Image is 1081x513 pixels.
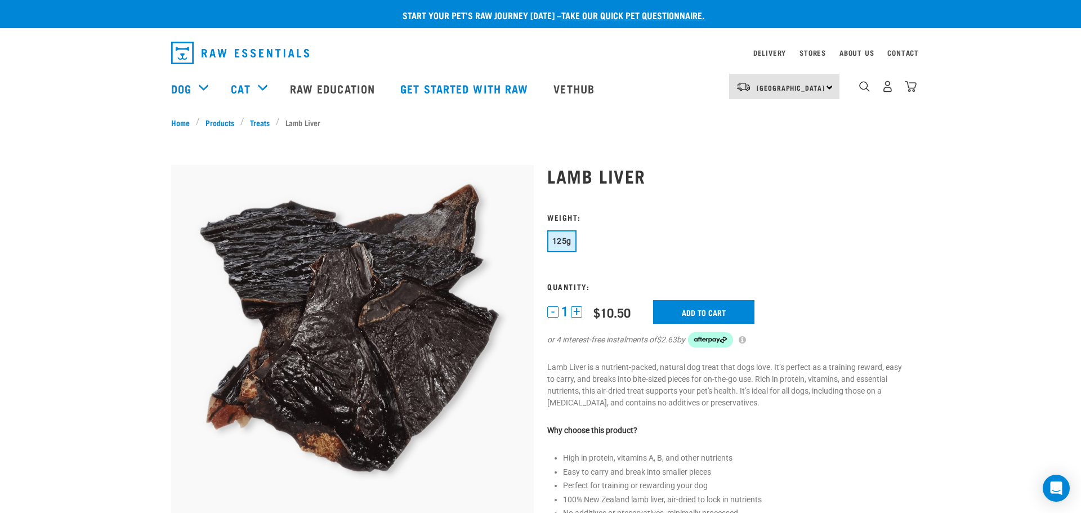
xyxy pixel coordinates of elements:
a: take our quick pet questionnaire. [561,12,704,17]
span: 1 [561,306,568,318]
nav: dropdown navigation [162,37,919,69]
img: Raw Essentials Logo [171,42,309,64]
img: home-icon-1@2x.png [859,81,870,92]
a: Cat [231,80,250,97]
div: or 4 interest-free instalments of by [547,332,910,348]
div: $10.50 [593,305,631,319]
li: Perfect for training or rewarding your dog [563,480,910,492]
button: + [571,306,582,318]
a: Delivery [753,51,786,55]
input: Add to cart [653,300,754,324]
img: van-moving.png [736,82,751,92]
img: Afterpay [688,332,733,348]
a: Vethub [542,66,609,111]
a: Home [171,117,196,128]
a: Stores [799,51,826,55]
a: Dog [171,80,191,97]
h1: Lamb Liver [547,166,910,186]
p: Lamb Liver is a nutrient-packed, natural dog treat that dogs love. It’s perfect as a training rew... [547,362,910,409]
h3: Quantity: [547,282,910,291]
span: 125g [552,237,571,246]
li: 100% New Zealand lamb liver, air-dried to lock in nutrients [563,494,910,506]
span: [GEOGRAPHIC_DATA] [757,86,825,90]
a: Contact [887,51,919,55]
h3: Weight: [547,213,910,221]
a: Raw Education [279,66,389,111]
button: 125g [547,230,577,252]
img: home-icon@2x.png [905,81,917,92]
button: - [547,306,559,318]
strong: Why choose this product? [547,426,637,435]
a: Treats [244,117,276,128]
img: user.png [882,81,894,92]
li: Easy to carry and break into smaller pieces [563,466,910,478]
a: Get started with Raw [389,66,542,111]
div: Open Intercom Messenger [1043,475,1070,502]
a: Products [200,117,240,128]
li: High in protein, vitamins A, B, and other nutrients [563,452,910,464]
span: $2.63 [656,334,677,346]
nav: breadcrumbs [171,117,910,128]
a: About Us [839,51,874,55]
